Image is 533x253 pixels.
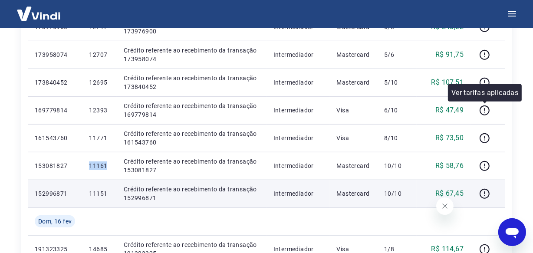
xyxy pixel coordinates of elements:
[451,88,518,98] p: Ver tarifas aplicadas
[10,0,67,27] img: Vindi
[35,106,75,115] p: 169779814
[35,161,75,170] p: 153081827
[89,106,109,115] p: 12393
[384,161,410,170] p: 10/10
[435,161,464,171] p: R$ 58,76
[35,78,75,87] p: 173840452
[89,134,109,142] p: 11771
[435,49,464,60] p: R$ 91,75
[124,129,260,147] p: Crédito referente ao recebimento da transação 161543760
[384,189,410,198] p: 10/10
[273,106,323,115] p: Intermediador
[337,161,371,170] p: Mastercard
[124,74,260,91] p: Crédito referente ao recebimento da transação 173840452
[337,134,371,142] p: Visa
[435,133,464,143] p: R$ 73,50
[124,102,260,119] p: Crédito referente ao recebimento da transação 169779814
[89,161,109,170] p: 11161
[35,134,75,142] p: 161543760
[384,134,410,142] p: 8/10
[384,50,410,59] p: 5/6
[89,78,109,87] p: 12695
[273,189,323,198] p: Intermediador
[337,189,371,198] p: Mastercard
[89,50,109,59] p: 12707
[5,6,73,13] span: Olá! Precisa de ajuda?
[498,218,526,246] iframe: Botão para abrir a janela de mensagens
[124,157,260,174] p: Crédito referente ao recebimento da transação 153081827
[273,134,323,142] p: Intermediador
[273,78,323,87] p: Intermediador
[273,50,323,59] p: Intermediador
[337,106,371,115] p: Visa
[435,188,464,199] p: R$ 67,45
[435,105,464,115] p: R$ 47,49
[384,106,410,115] p: 6/10
[35,50,75,59] p: 173958074
[273,161,323,170] p: Intermediador
[436,197,454,215] iframe: Fechar mensagem
[35,189,75,198] p: 152996871
[124,185,260,202] p: Crédito referente ao recebimento da transação 152996871
[431,77,464,88] p: R$ 107,51
[124,46,260,63] p: Crédito referente ao recebimento da transação 173958074
[337,78,371,87] p: Mastercard
[337,50,371,59] p: Mastercard
[384,78,410,87] p: 5/10
[38,217,72,226] span: Dom, 16 fev
[89,189,109,198] p: 11151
